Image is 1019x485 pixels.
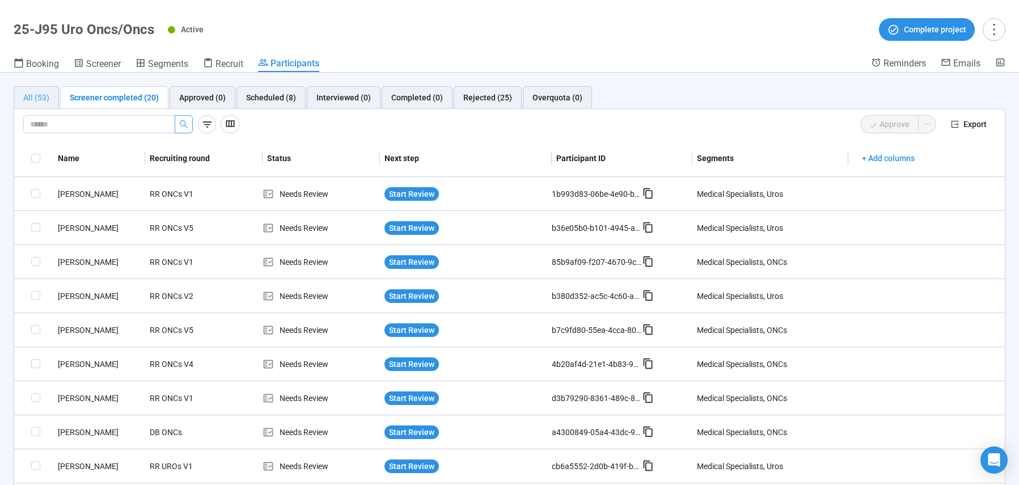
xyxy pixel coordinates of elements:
[883,58,926,69] span: Reminders
[963,118,987,130] span: Export
[980,446,1008,474] div: Open Intercom Messenger
[263,324,380,336] div: Needs Review
[136,57,188,72] a: Segments
[697,358,787,370] div: Medical Specialists, ONCs
[697,222,783,234] div: Medical Specialists, Uros
[942,115,996,133] button: exportExport
[316,91,371,104] div: Interviewed (0)
[697,426,787,438] div: Medical Specialists, ONCs
[145,183,230,205] div: RR ONCs V1
[552,188,642,200] div: 1b993d83-06be-4e90-b634-0456c9e558ec
[215,58,243,69] span: Recruit
[697,392,787,404] div: Medical Specialists, ONCs
[953,58,980,69] span: Emails
[552,358,642,370] div: 4b20af4d-21e1-4b83-9458-7808afc7676c
[692,140,849,177] th: Segments
[86,58,121,69] span: Screener
[384,221,439,235] button: Start Review
[384,391,439,405] button: Start Review
[552,426,642,438] div: a4300849-05a4-43dc-9084-2ecbe96b07f4
[181,25,204,34] span: Active
[951,120,959,128] span: export
[53,324,146,336] div: [PERSON_NAME]
[203,57,243,72] a: Recruit
[53,460,146,473] div: [PERSON_NAME]
[697,460,783,473] div: Medical Specialists, Uros
[53,358,146,370] div: [PERSON_NAME]
[270,58,319,69] span: Participants
[14,22,154,37] h1: 25-J95 Uro Oncs/Oncs
[389,222,434,234] span: Start Review
[380,140,552,177] th: Next step
[552,222,642,234] div: b36e05b0-b101-4945-aa4e-a90b1acee6cb
[389,188,434,200] span: Start Review
[263,140,380,177] th: Status
[389,324,434,336] span: Start Review
[175,115,193,133] button: search
[179,120,188,129] span: search
[14,57,59,72] a: Booking
[552,140,692,177] th: Participant ID
[263,426,380,438] div: Needs Review
[145,456,230,477] div: RR UROs V1
[941,57,980,71] a: Emails
[145,251,230,273] div: RR ONCs V1
[384,459,439,473] button: Start Review
[983,18,1005,41] button: more
[258,57,319,72] a: Participants
[263,392,380,404] div: Needs Review
[145,319,230,341] div: RR ONCs V5
[552,324,642,336] div: b7c9fd80-55ea-4cca-80ad-ad907ac2f51f
[389,256,434,268] span: Start Review
[552,256,642,268] div: 85b9af09-f207-4670-9cc5-3251a7196305
[263,290,380,302] div: Needs Review
[145,217,230,239] div: RR ONCs V5
[853,149,924,167] button: + Add columns
[532,91,582,104] div: Overquota (0)
[389,392,434,404] span: Start Review
[26,58,59,69] span: Booking
[263,460,380,473] div: Needs Review
[53,256,146,268] div: [PERSON_NAME]
[53,188,146,200] div: [PERSON_NAME]
[384,323,439,337] button: Start Review
[148,58,188,69] span: Segments
[53,222,146,234] div: [PERSON_NAME]
[384,289,439,303] button: Start Review
[246,91,296,104] div: Scheduled (8)
[463,91,512,104] div: Rejected (25)
[145,140,263,177] th: Recruiting round
[391,91,443,104] div: Completed (0)
[697,324,787,336] div: Medical Specialists, ONCs
[862,152,915,165] span: + Add columns
[145,421,230,443] div: DB ONCs
[74,57,121,72] a: Screener
[986,22,1001,37] span: more
[552,290,642,302] div: b380d352-ac5c-4c60-a116-d041dc9a74a5
[263,256,380,268] div: Needs Review
[389,460,434,473] span: Start Review
[384,255,439,269] button: Start Review
[904,23,966,36] span: Complete project
[145,285,230,307] div: RR ONCs V2
[53,290,146,302] div: [PERSON_NAME]
[145,353,230,375] div: RR ONCs V4
[697,188,783,200] div: Medical Specialists, Uros
[389,426,434,438] span: Start Review
[384,425,439,439] button: Start Review
[263,358,380,370] div: Needs Review
[879,18,975,41] button: Complete project
[53,392,146,404] div: [PERSON_NAME]
[871,57,926,71] a: Reminders
[53,426,146,438] div: [PERSON_NAME]
[389,290,434,302] span: Start Review
[179,91,226,104] div: Approved (0)
[384,357,439,371] button: Start Review
[70,91,159,104] div: Screener completed (20)
[697,290,783,302] div: Medical Specialists, Uros
[552,460,642,473] div: cb6a5552-2d0b-419f-b97e-46d317a0b916
[389,358,434,370] span: Start Review
[384,187,439,201] button: Start Review
[263,222,380,234] div: Needs Review
[552,392,642,404] div: d3b79290-8361-489c-86bc-c4abcc6f8915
